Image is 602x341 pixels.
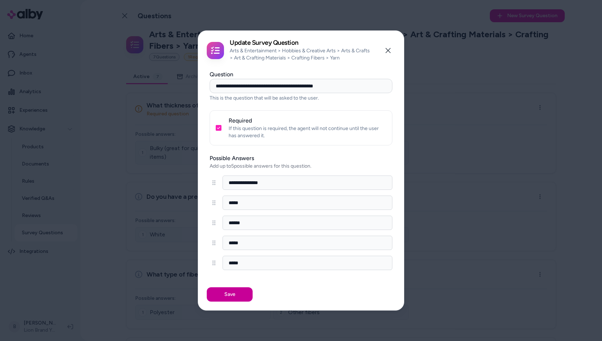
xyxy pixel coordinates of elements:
[230,47,372,62] p: Arts & Entertainment > Hobbies & Creative Arts > Arts & Crafts > Art & Crafting Materials > Craft...
[210,95,392,102] p: This is the question that will be asked to the user.
[230,39,372,46] h2: Update Survey Question
[207,287,253,302] button: Save
[210,163,392,170] p: Add up to 5 possible answers for this question.
[229,125,386,139] p: If this question is required, the agent will not continue until the user has answered it.
[210,71,233,78] label: Question
[229,117,252,124] label: Required
[210,154,392,163] label: Possible Answers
